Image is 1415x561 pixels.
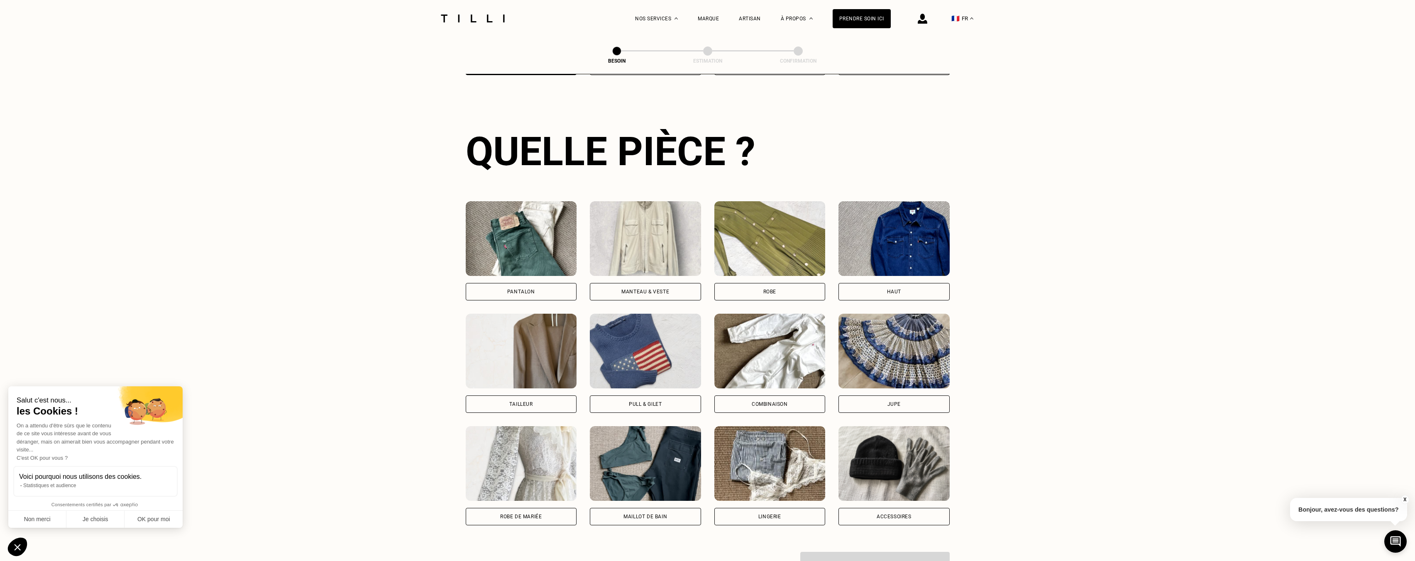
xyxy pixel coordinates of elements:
div: Jupe [887,402,901,407]
a: Prendre soin ici [833,9,891,28]
img: Menu déroulant à propos [809,17,813,20]
div: Pantalon [507,289,535,294]
img: icône connexion [918,14,927,24]
p: Bonjour, avez-vous des questions? [1290,498,1407,521]
img: Tilli retouche votre Jupe [838,314,950,388]
div: Confirmation [757,58,840,64]
img: Tilli retouche votre Manteau & Veste [590,201,701,276]
img: Tilli retouche votre Lingerie [714,426,826,501]
div: Pull & gilet [629,402,662,407]
img: Logo du service de couturière Tilli [438,15,508,22]
img: Tilli retouche votre Accessoires [838,426,950,501]
img: Tilli retouche votre Pantalon [466,201,577,276]
img: Menu déroulant [675,17,678,20]
img: Tilli retouche votre Haut [838,201,950,276]
img: Tilli retouche votre Robe de mariée [466,426,577,501]
div: Maillot de bain [623,514,667,519]
img: Tilli retouche votre Robe [714,201,826,276]
div: Besoin [575,58,658,64]
div: Estimation [666,58,749,64]
div: Tailleur [509,402,533,407]
img: Tilli retouche votre Pull & gilet [590,314,701,388]
div: Quelle pièce ? [466,128,950,175]
span: 🇫🇷 [951,15,960,22]
div: Haut [887,289,901,294]
img: Tilli retouche votre Combinaison [714,314,826,388]
img: Tilli retouche votre Tailleur [466,314,577,388]
a: Marque [698,16,719,22]
div: Combinaison [752,402,788,407]
img: Tilli retouche votre Maillot de bain [590,426,701,501]
div: Lingerie [758,514,781,519]
div: Accessoires [877,514,912,519]
a: Artisan [739,16,761,22]
div: Manteau & Veste [621,289,669,294]
div: Robe de mariée [500,514,542,519]
div: Robe [763,289,776,294]
button: X [1400,495,1409,504]
img: menu déroulant [970,17,973,20]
